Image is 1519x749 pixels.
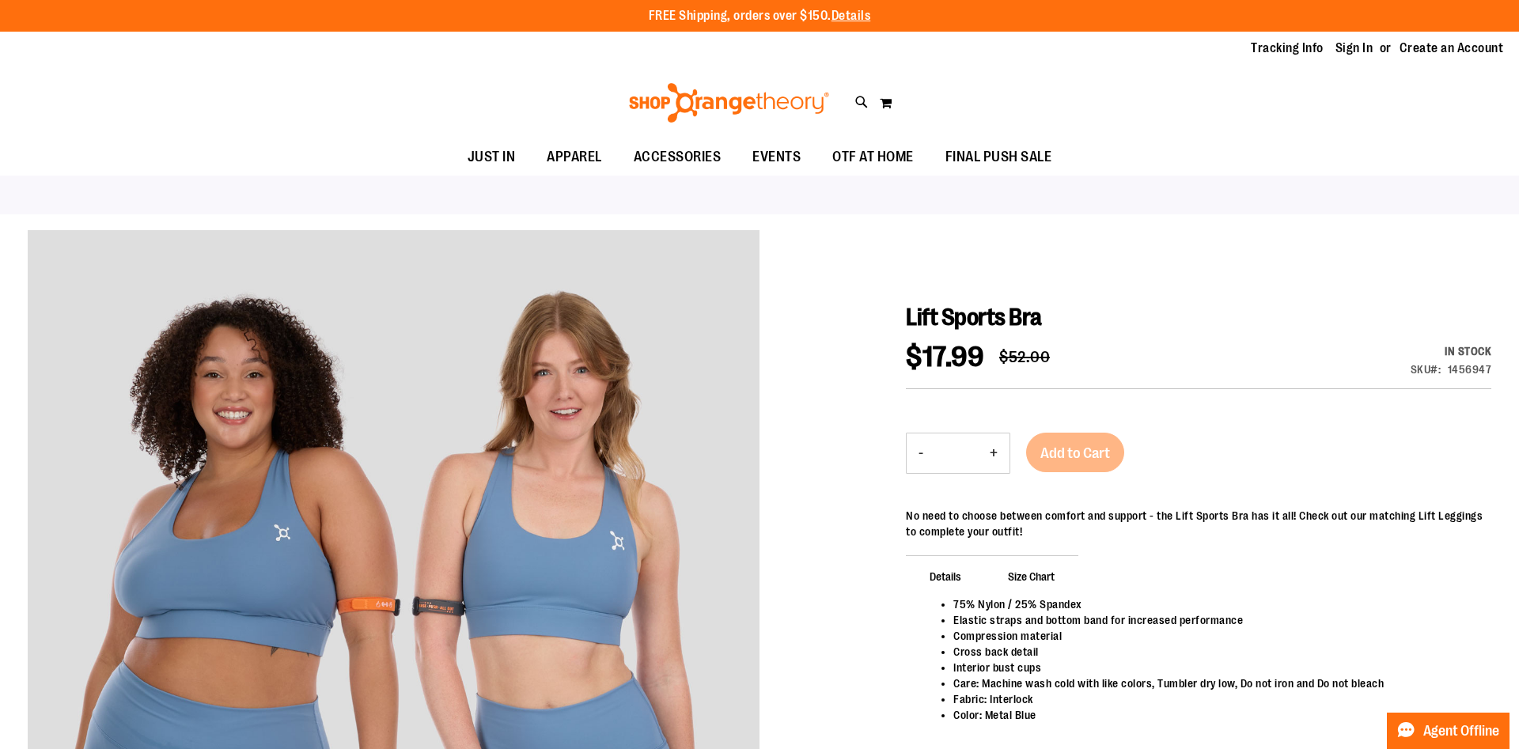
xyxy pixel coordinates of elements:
[906,555,985,596] span: Details
[999,348,1050,366] span: $52.00
[649,7,871,25] p: FREE Shipping, orders over $150.
[984,555,1078,596] span: Size Chart
[953,675,1475,691] li: Care: Machine wash cold with like colors, Tumbler dry low, Do not iron and Do not bleach
[831,9,871,23] a: Details
[1387,713,1510,749] button: Agent Offline
[816,139,930,176] a: OTF AT HOME
[906,341,983,373] span: $17.99
[618,139,737,176] a: ACCESSORIES
[737,139,816,176] a: EVENTS
[978,433,1010,473] button: Increase product quantity
[468,139,516,175] span: JUST IN
[930,139,1068,176] a: FINAL PUSH SALE
[1400,40,1504,57] a: Create an Account
[953,660,1475,675] li: Interior bust cups
[1411,363,1441,376] strong: SKU
[1448,361,1492,377] div: 1456947
[531,139,618,175] a: APPAREL
[452,139,532,176] a: JUST IN
[752,139,801,175] span: EVENTS
[1335,40,1373,57] a: Sign In
[1423,724,1499,739] span: Agent Offline
[945,139,1052,175] span: FINAL PUSH SALE
[953,596,1475,612] li: 75% Nylon / 25% Spandex
[547,139,602,175] span: APPAREL
[906,508,1491,539] div: No need to choose between comfort and support - the Lift Sports Bra has it all! Check out our mat...
[627,83,831,123] img: Shop Orangetheory
[906,304,1042,331] span: Lift Sports Bra
[1251,40,1324,57] a: Tracking Info
[953,628,1475,644] li: Compression material
[1411,343,1492,359] div: In stock
[935,434,978,472] input: Product quantity
[634,139,722,175] span: ACCESSORIES
[953,707,1475,723] li: Color: Metal Blue
[907,433,935,473] button: Decrease product quantity
[953,612,1475,628] li: Elastic straps and bottom band for increased performance
[832,139,914,175] span: OTF AT HOME
[1411,343,1492,359] div: Availability
[953,644,1475,660] li: Cross back detail
[953,691,1475,707] li: Fabric: Interlock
